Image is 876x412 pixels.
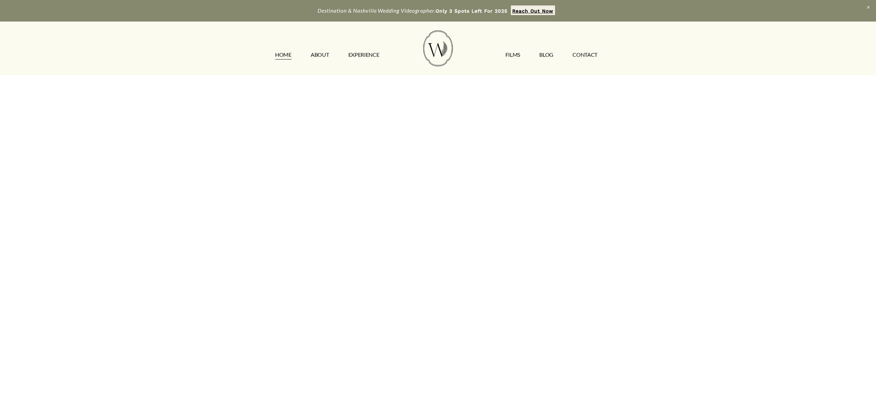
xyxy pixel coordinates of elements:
[311,49,329,60] a: ABOUT
[511,5,555,15] a: Reach Out Now
[539,49,553,60] a: Blog
[505,49,520,60] a: FILMS
[348,49,379,60] a: EXPERIENCE
[512,8,553,14] strong: Reach Out Now
[572,49,597,60] a: CONTACT
[275,49,292,60] a: HOME
[423,30,453,66] img: Wild Fern Weddings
